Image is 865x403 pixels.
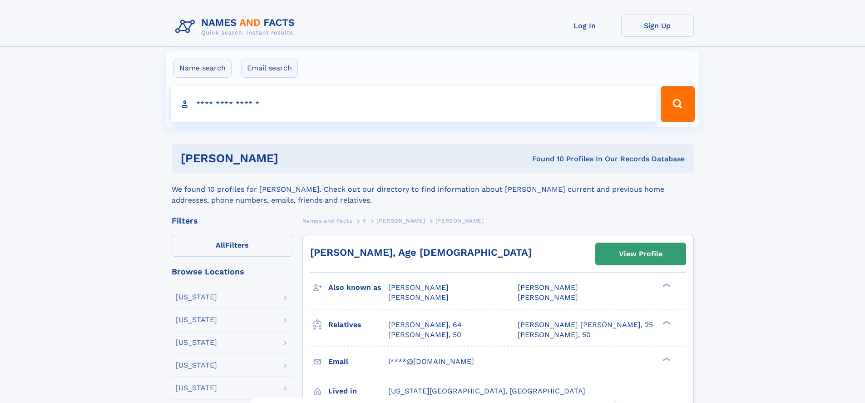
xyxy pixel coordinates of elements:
div: [US_STATE] [176,362,217,369]
div: [US_STATE] [176,339,217,346]
a: [PERSON_NAME] [376,215,425,226]
h3: Email [328,354,388,369]
div: ❯ [660,319,671,325]
button: Search Button [661,86,694,122]
div: View Profile [619,244,662,264]
label: Name search [173,59,232,78]
span: All [216,241,225,249]
label: Email search [241,59,298,78]
span: [PERSON_NAME] [435,218,484,224]
div: ❯ [660,356,671,362]
img: Logo Names and Facts [172,15,302,39]
div: Filters [172,217,293,225]
a: [PERSON_NAME], 50 [518,330,591,340]
div: Found 10 Profiles In Our Records Database [405,154,685,164]
span: [PERSON_NAME] [376,218,425,224]
span: [PERSON_NAME] [388,283,449,292]
h3: Lived in [328,383,388,399]
span: [US_STATE][GEOGRAPHIC_DATA], [GEOGRAPHIC_DATA] [388,387,585,395]
h3: Also known as [328,280,388,295]
a: Names and Facts [302,215,352,226]
a: Log In [549,15,621,37]
span: [PERSON_NAME] [518,293,578,302]
a: Sign Up [621,15,694,37]
a: [PERSON_NAME], Age [DEMOGRAPHIC_DATA] [310,247,532,258]
div: Browse Locations [172,268,293,276]
label: Filters [172,235,293,257]
a: View Profile [596,243,686,265]
h3: Relatives [328,317,388,333]
div: ❯ [660,283,671,289]
a: [PERSON_NAME] [PERSON_NAME], 25 [518,320,653,330]
input: search input [171,86,657,122]
div: [US_STATE] [176,316,217,323]
div: We found 10 profiles for [PERSON_NAME]. Check out our directory to find information about [PERSON... [172,173,694,206]
div: [US_STATE] [176,294,217,301]
span: [PERSON_NAME] [388,293,449,302]
h1: [PERSON_NAME] [181,153,405,164]
a: [PERSON_NAME], 64 [388,320,462,330]
a: [PERSON_NAME], 50 [388,330,461,340]
span: [PERSON_NAME] [518,283,578,292]
span: R [362,218,366,224]
a: R [362,215,366,226]
div: [US_STATE] [176,384,217,392]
